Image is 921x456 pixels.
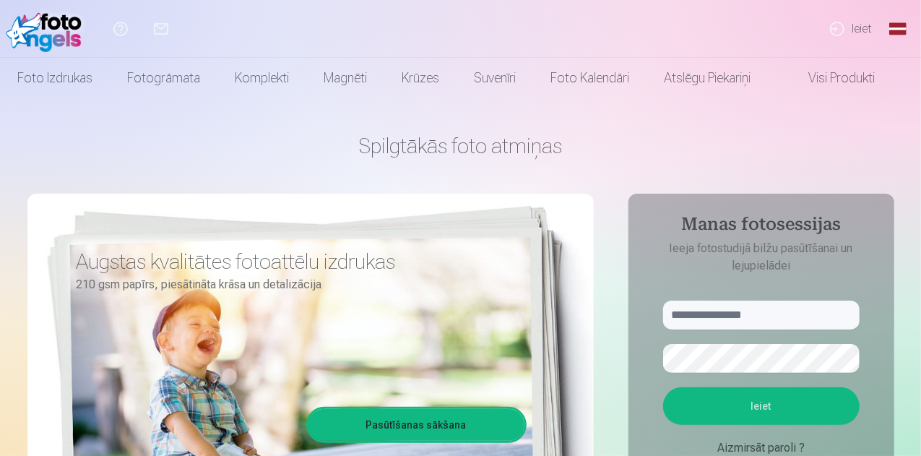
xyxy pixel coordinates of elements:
a: Magnēti [306,58,384,98]
a: Suvenīri [457,58,533,98]
h3: Augstas kvalitātes fotoattēlu izdrukas [77,249,516,275]
h1: Spilgtākās foto atmiņas [27,133,894,159]
a: Atslēgu piekariņi [647,58,768,98]
p: Ieeja fotostudijā bilžu pasūtīšanai un lejupielādei [649,240,874,275]
h4: Manas fotosessijas [649,214,874,240]
a: Komplekti [217,58,306,98]
p: 210 gsm papīrs, piesātināta krāsa un detalizācija [77,275,516,295]
a: Krūzes [384,58,457,98]
button: Ieiet [663,387,860,425]
a: Fotogrāmata [110,58,217,98]
img: /fa1 [6,6,89,52]
a: Foto kalendāri [533,58,647,98]
a: Pasūtīšanas sākšana [308,409,524,441]
a: Visi produkti [768,58,892,98]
